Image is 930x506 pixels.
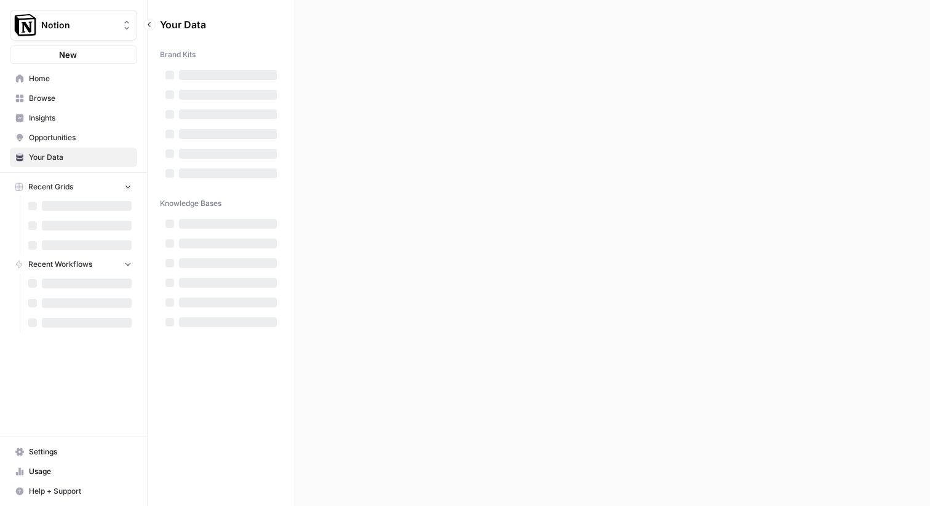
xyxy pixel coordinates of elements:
span: Recent Grids [28,181,73,192]
a: Opportunities [10,128,137,148]
button: Workspace: Notion [10,10,137,41]
span: Brand Kits [160,49,196,60]
button: New [10,45,137,64]
button: Help + Support [10,481,137,501]
span: Your Data [160,17,268,32]
span: Knowledge Bases [160,198,221,209]
span: Browse [29,93,132,104]
span: Settings [29,446,132,457]
span: Your Data [29,152,132,163]
span: Home [29,73,132,84]
span: Insights [29,113,132,124]
a: Browse [10,89,137,108]
span: Opportunities [29,132,132,143]
span: Recent Workflows [28,259,92,270]
span: Help + Support [29,486,132,497]
span: Notion [41,19,116,31]
img: Notion Logo [14,14,36,36]
a: Usage [10,462,137,481]
span: New [59,49,77,61]
button: Recent Workflows [10,255,137,274]
a: Insights [10,108,137,128]
a: Settings [10,442,137,462]
span: Usage [29,466,132,477]
a: Your Data [10,148,137,167]
button: Recent Grids [10,178,137,196]
a: Home [10,69,137,89]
